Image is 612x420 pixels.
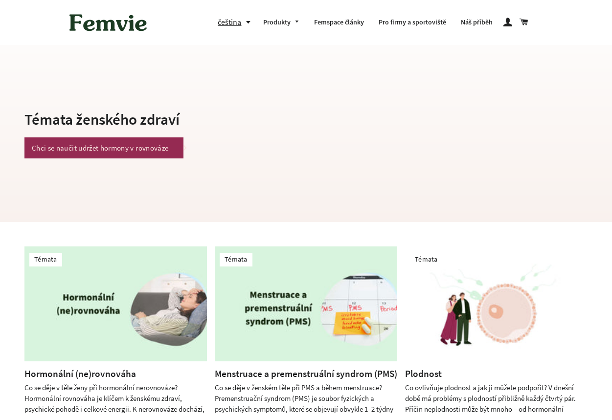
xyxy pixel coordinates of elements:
[215,368,397,379] a: Menstruace a premenstruální syndrom (PMS)
[307,10,371,35] a: Femspace články
[24,109,354,130] h2: Témata ženského zdraví
[24,382,207,414] div: Co se děje v těle ženy při hormonální nerovnováze? Hormonální rovnováha je klíčem k ženskému zdra...
[405,246,588,361] img: Plodnost
[415,255,438,264] a: Témata
[215,246,397,361] img: Menstruace a premenstruální syndrom (PMS)
[405,382,588,414] div: Co ovlivňuje plodnost a jak ji můžete podpořit? V dnešní době má problémy s plodností přibližně k...
[34,255,57,264] a: Témata
[24,137,183,158] a: Chci se naučit udržet hormony v rovnováze
[371,10,453,35] a: Pro firmy a sportoviště
[218,16,256,29] button: čeština
[453,10,500,35] a: Náš příběh
[24,368,136,379] a: Hormonální (ne)rovnováha
[256,10,307,35] a: Produkty
[24,246,207,361] img: Hormonální (ne)rovnováha
[405,368,442,379] a: Plodnost
[215,382,397,414] div: Co se děje v ženském těle při PMS a během menstruace? Premenstruační syndrom (PMS) je soubor fyzi...
[225,255,248,264] a: Témata
[64,7,152,38] img: Femvie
